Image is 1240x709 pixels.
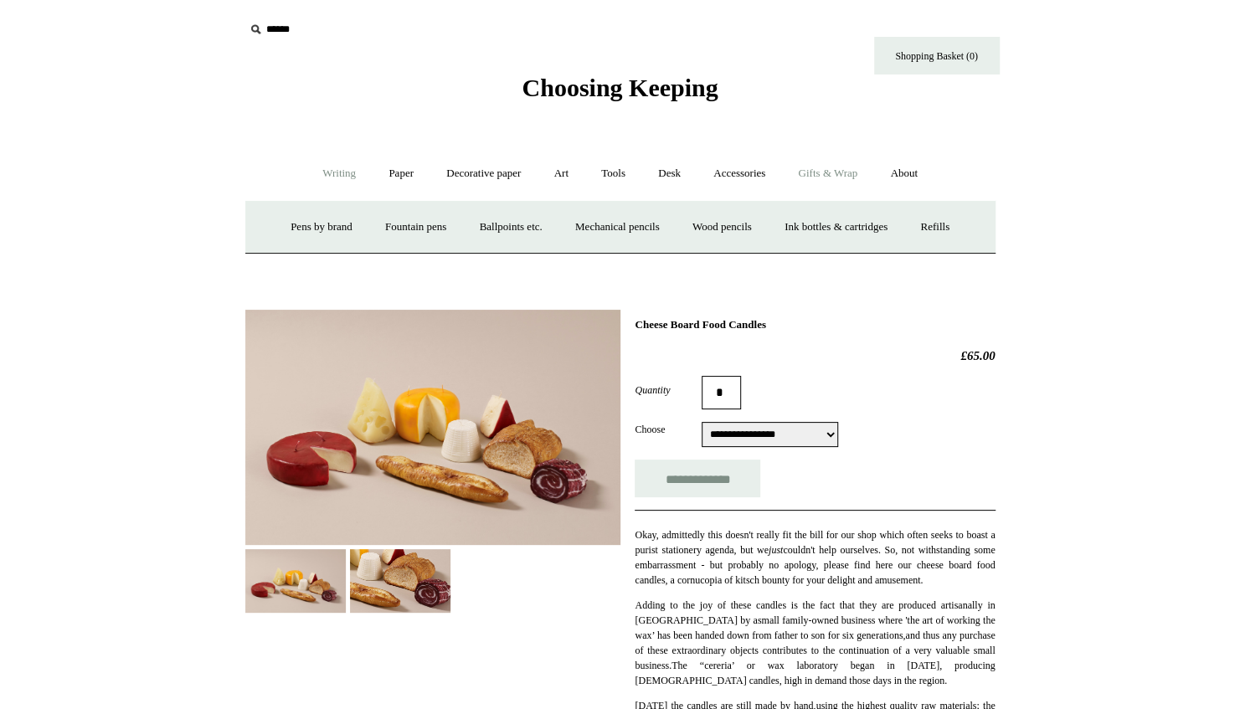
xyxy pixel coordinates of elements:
a: Desk [643,152,696,196]
a: Shopping Basket (0) [874,37,1000,74]
a: Decorative paper [431,152,536,196]
a: Gifts & Wrap [783,152,872,196]
a: Tools [586,152,641,196]
label: Choose [635,422,702,437]
p: Okay, admittedly this doesn't really fit the bill for our shop which often seeks to boast a puris... [635,527,995,588]
a: Paper [373,152,429,196]
h2: £65.00 [635,348,995,363]
a: Art [539,152,584,196]
a: Wood pencils [677,205,767,249]
a: Mechanical pencils [560,205,675,249]
a: Writing [307,152,371,196]
a: Ballpoints etc. [465,205,558,249]
label: Quantity [635,383,702,398]
a: Pens by brand [275,205,368,249]
h1: Cheese Board Food Candles [635,318,995,331]
a: Choosing Keeping [522,87,718,99]
img: Cheese Board Food Candles [350,549,450,612]
a: Fountain pens [370,205,461,249]
p: Adding to the joy of these candles is the fact that they are produced artisanally in [GEOGRAPHIC_... [635,598,995,688]
a: Accessories [698,152,780,196]
img: Cheese Board Food Candles [245,549,346,612]
img: Cheese Board Food Candles [245,310,620,545]
span: Choosing Keeping [522,74,718,101]
a: About [875,152,933,196]
a: Refills [905,205,965,249]
em: just [769,544,783,556]
span: small family-owned business where 'the art of working the wax’ has been handed down from father t... [635,614,995,686]
a: Ink bottles & cartridges [769,205,903,249]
